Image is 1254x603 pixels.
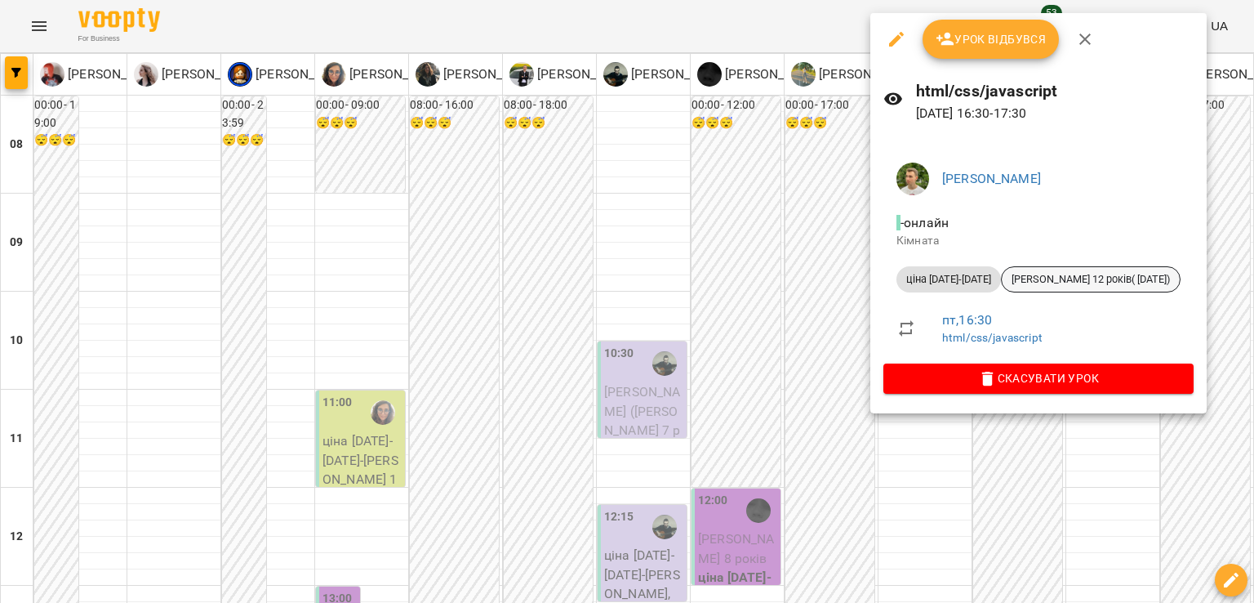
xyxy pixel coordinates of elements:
button: Урок відбувся [923,20,1060,59]
span: Скасувати Урок [896,368,1181,388]
span: - онлайн [896,215,952,230]
h6: html/css/javascript [916,78,1194,104]
span: Урок відбувся [936,29,1047,49]
p: [DATE] 16:30 - 17:30 [916,104,1194,123]
a: пт , 16:30 [942,312,992,328]
a: html/css/javascript [942,331,1043,344]
span: [PERSON_NAME] 12 років( [DATE]) [1002,272,1180,287]
button: Скасувати Урок [883,364,1194,393]
a: [PERSON_NAME] [942,171,1041,186]
span: ціна [DATE]-[DATE] [896,272,1001,287]
div: [PERSON_NAME] 12 років( [DATE]) [1001,266,1181,293]
p: Кімната [896,233,1181,249]
img: 4ee7dbd6fda85432633874d65326f444.jpg [896,163,929,195]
